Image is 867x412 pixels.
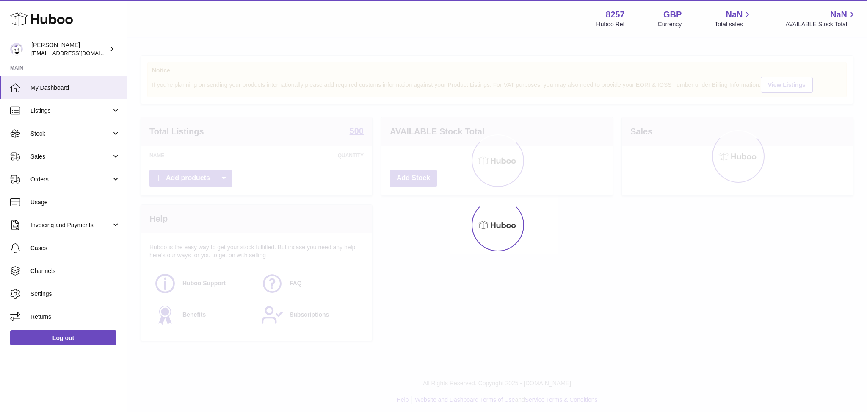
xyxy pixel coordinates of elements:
span: Channels [30,267,120,275]
span: AVAILABLE Stock Total [785,20,857,28]
span: Invoicing and Payments [30,221,111,229]
span: Returns [30,313,120,321]
div: Currency [658,20,682,28]
span: Orders [30,175,111,184]
span: Sales [30,153,111,161]
span: Settings [30,290,120,298]
a: NaN AVAILABLE Stock Total [785,9,857,28]
div: [PERSON_NAME] [31,41,108,57]
span: My Dashboard [30,84,120,92]
span: Total sales [715,20,752,28]
div: Huboo Ref [596,20,625,28]
span: Listings [30,107,111,115]
span: NaN [726,9,743,20]
img: don@skinsgolf.com [10,43,23,56]
span: Stock [30,130,111,138]
a: Log out [10,330,116,345]
a: NaN Total sales [715,9,752,28]
strong: 8257 [606,9,625,20]
span: [EMAIL_ADDRESS][DOMAIN_NAME] [31,50,124,56]
span: NaN [830,9,847,20]
span: Cases [30,244,120,252]
strong: GBP [663,9,682,20]
span: Usage [30,198,120,206]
